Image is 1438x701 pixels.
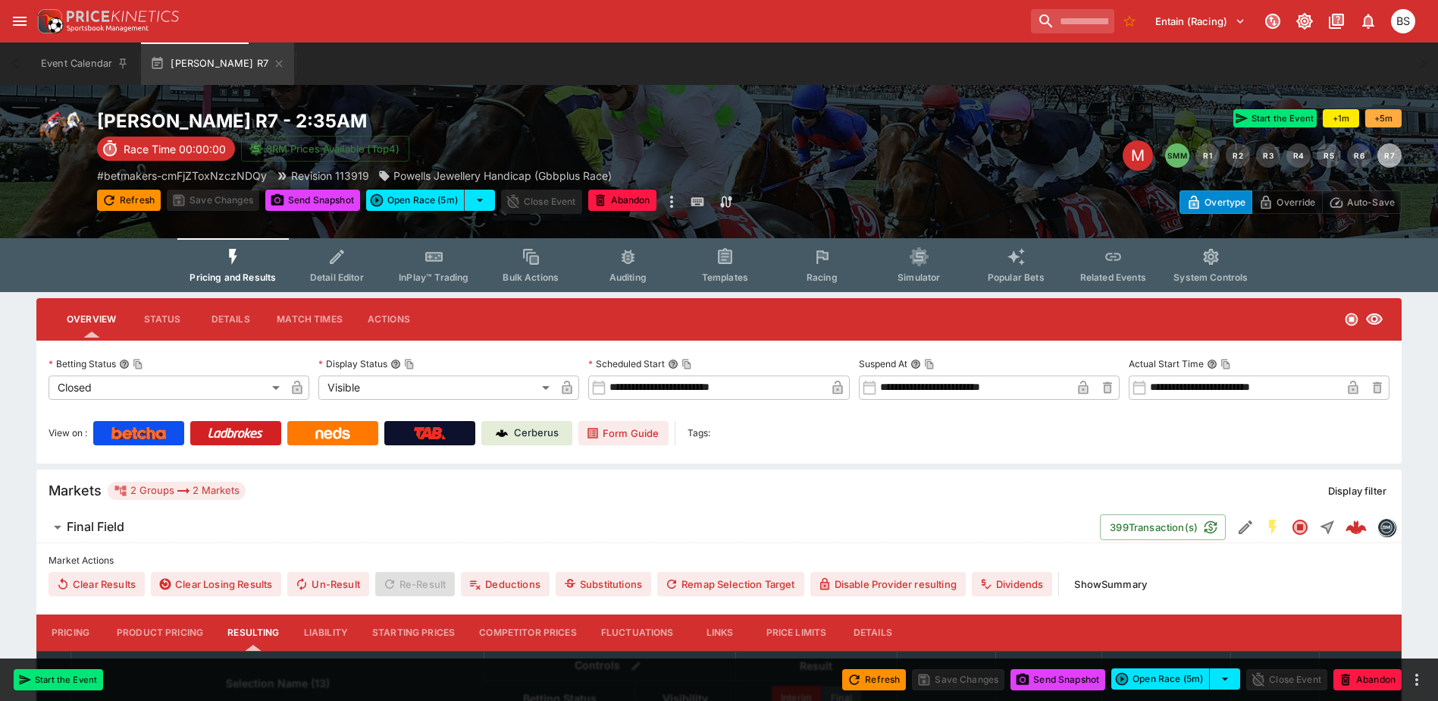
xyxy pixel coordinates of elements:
button: R5 [1317,143,1341,168]
div: Event type filters [177,238,1260,292]
svg: Closed [1291,518,1309,536]
img: TabNZ [414,427,446,439]
button: more [1408,671,1426,689]
button: Brendan Scoble [1386,5,1420,38]
button: Abandon [588,190,656,211]
button: Un-Result [287,572,368,596]
button: Suspend AtCopy To Clipboard [910,359,921,369]
button: Details [838,615,907,651]
button: R7 [1377,143,1402,168]
button: Open Race (5m) [366,190,465,211]
button: R3 [1256,143,1280,168]
button: select merge strategy [465,190,495,211]
button: Actual Start TimeCopy To Clipboard [1207,359,1217,369]
div: split button [1111,668,1240,690]
button: Send Snapshot [265,190,360,211]
button: Links [686,615,754,651]
button: Refresh [97,190,161,211]
button: Clear Losing Results [151,572,281,596]
button: R1 [1195,143,1220,168]
img: betmakers [1378,519,1395,536]
button: Send Snapshot [1010,669,1105,690]
img: horse_racing.png [36,109,85,158]
span: Mark an event as closed and abandoned. [1333,671,1402,686]
button: Select Tenant [1146,9,1255,33]
span: Detail Editor [310,272,364,283]
p: Suspend At [859,357,907,370]
button: Product Pricing [105,615,215,651]
a: Cerberus [481,421,572,445]
button: Copy To Clipboard [924,359,935,369]
button: No Bookmarks [1117,9,1142,33]
img: logo-cerberus--red.svg [1346,517,1367,538]
button: more [663,190,681,214]
div: 2 Groups 2 Markets [114,482,240,500]
button: Copy To Clipboard [1220,359,1231,369]
p: Display Status [318,357,387,370]
button: Price Limits [754,615,839,651]
button: Documentation [1323,8,1350,35]
img: PriceKinetics Logo [33,6,64,36]
button: Pricing [36,615,105,651]
span: Re-Result [375,572,455,596]
input: search [1031,9,1114,33]
div: Powells Jewellery Handicap (Gbbplus Race) [378,168,612,184]
button: +5m [1365,109,1402,127]
button: Starting Prices [360,615,467,651]
th: Result [735,651,897,681]
button: [PERSON_NAME] R7 [141,42,294,85]
label: View on : [49,421,87,445]
button: Auto-Save [1322,190,1402,214]
button: Disable Provider resulting [810,572,966,596]
th: Controls [484,651,736,681]
button: R2 [1226,143,1250,168]
p: Copy To Clipboard [97,168,267,184]
p: Race Time 00:00:00 [124,141,226,157]
img: Sportsbook Management [67,25,149,32]
button: Substitutions [556,572,651,596]
button: Abandon [1333,669,1402,690]
button: Betting StatusCopy To Clipboard [119,359,130,369]
button: Deductions [461,572,550,596]
a: 175c0fb7-faa5-425d-90ed-c76e4f69eb22 [1341,512,1371,542]
div: Closed [49,376,285,400]
div: Visible [318,376,555,400]
span: Bulk Actions [503,272,559,283]
button: Dividends [972,572,1052,596]
span: System Controls [1173,272,1248,283]
p: Betting Status [49,357,116,370]
p: Overtype [1205,194,1245,210]
img: Neds [315,427,349,439]
p: Override [1277,194,1315,210]
p: Actual Start Time [1129,357,1204,370]
button: Start the Event [14,669,103,690]
button: SGM Enabled [1259,514,1286,541]
div: Start From [1180,190,1402,214]
button: Override [1252,190,1322,214]
span: InPlay™ Trading [399,272,468,283]
button: Match Times [265,301,355,338]
label: Market Actions [49,549,1389,572]
button: Liability [292,615,360,651]
span: Related Events [1080,272,1146,283]
svg: Visible [1365,310,1383,328]
div: Brendan Scoble [1391,9,1415,33]
button: select merge strategy [1210,668,1240,690]
svg: Closed [1344,312,1359,327]
button: Resulting [215,615,291,651]
img: Ladbrokes [208,427,263,439]
img: PriceKinetics [67,11,179,22]
button: +1m [1323,109,1359,127]
span: Pricing and Results [190,272,276,283]
h2: Copy To Clipboard [97,109,750,133]
span: Templates [702,272,748,283]
button: Copy To Clipboard [681,359,692,369]
button: Status [128,301,196,338]
p: Auto-Save [1347,194,1395,210]
p: Revision 113919 [291,168,369,184]
button: Copy To Clipboard [133,359,143,369]
div: betmakers [1377,518,1396,536]
button: Start the Event [1233,109,1317,127]
button: Edit Detail [1232,514,1259,541]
